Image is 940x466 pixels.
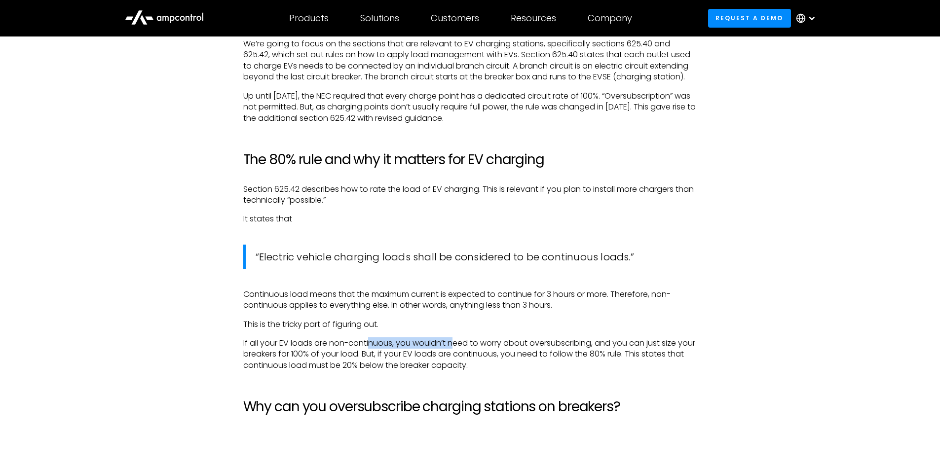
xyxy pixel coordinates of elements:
h2: The 80% rule and why it matters for EV charging [243,151,697,168]
div: Solutions [360,13,399,24]
p: It states that [243,214,697,224]
blockquote: “Electric vehicle charging loads shall be considered to be continuous loads.” [243,245,697,269]
div: Customers [431,13,479,24]
a: Request a demo [708,9,791,27]
div: Resources [511,13,556,24]
p: ‍ [243,431,697,442]
p: Up until [DATE], the NEC required that every charge point has a dedicated circuit rate of 100%. “... [243,91,697,124]
p: This is the tricky part of figuring out. [243,319,697,330]
div: Products [289,13,329,24]
p: Section 625.42 describes how to rate the load of EV charging. This is relevant if you plan to ins... [243,184,697,206]
h2: Why can you oversubscribe charging stations on breakers? [243,398,697,415]
div: Company [588,13,632,24]
p: Continuous load means that the maximum current is expected to continue for 3 hours or more. There... [243,289,697,311]
p: If all your EV loads are non-continuous, you wouldn’t need to worry about oversubscribing, and yo... [243,338,697,371]
p: We’re going to focus on the sections that are relevant to EV charging stations, specifically sect... [243,38,697,83]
